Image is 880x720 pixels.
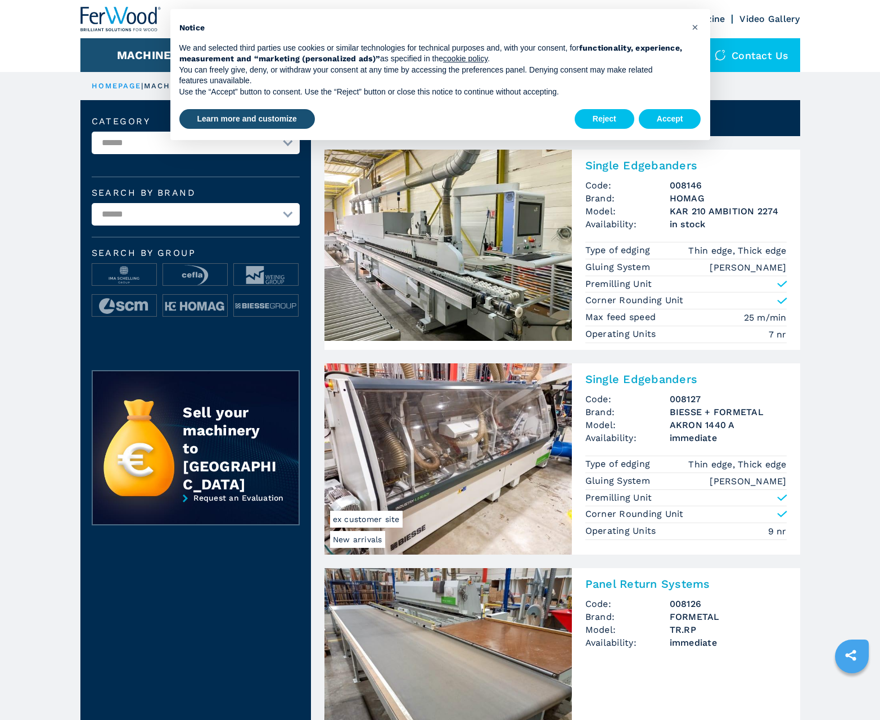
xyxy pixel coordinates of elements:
[163,264,227,286] img: image
[585,372,787,386] h2: Single Edgebanders
[670,610,787,623] h3: FORMETAL
[330,531,385,548] span: New arrivals
[585,179,670,192] span: Code:
[92,493,300,534] a: Request an Evaluation
[710,475,786,488] em: [PERSON_NAME]
[585,577,787,591] h2: Panel Return Systems
[585,492,652,504] p: Premilling Unit
[585,597,670,610] span: Code:
[832,669,872,712] iframe: Chat
[585,508,684,520] p: Corner Rounding Unit
[585,159,787,172] h2: Single Edgebanders
[670,393,787,406] h3: 008127
[585,244,653,256] p: Type of edging
[179,65,683,87] p: You can freely give, deny, or withdraw your consent at any time by accessing the preferences pane...
[585,261,653,273] p: Gluing System
[324,150,800,350] a: Single Edgebanders HOMAG KAR 210 AMBITION 2274Single EdgebandersCode:008146Brand:HOMAGModel:KAR 2...
[585,218,670,231] span: Availability:
[585,418,670,431] span: Model:
[670,636,787,649] span: immediate
[585,623,670,636] span: Model:
[585,636,670,649] span: Availability:
[670,179,787,192] h3: 008146
[324,150,572,341] img: Single Edgebanders HOMAG KAR 210 AMBITION 2274
[670,406,787,418] h3: BIESSE + FORMETAL
[575,109,634,129] button: Reject
[670,418,787,431] h3: AKRON 1440 A
[670,597,787,610] h3: 008126
[703,38,800,72] div: Contact us
[324,363,572,555] img: Single Edgebanders BIESSE + FORMETAL AKRON 1440 A
[234,264,298,286] img: image
[670,623,787,636] h3: TR.RP
[769,328,787,341] em: 7 nr
[585,311,659,323] p: Max feed speed
[585,458,653,470] p: Type of edging
[639,109,701,129] button: Accept
[670,218,787,231] span: in stock
[92,82,142,90] a: HOMEPAGE
[92,188,300,197] label: Search by brand
[144,81,192,91] p: machines
[688,244,786,257] em: Thin edge, Thick edge
[585,525,659,537] p: Operating Units
[179,109,315,129] button: Learn more and customize
[330,511,403,528] span: ex customer site
[710,261,786,274] em: [PERSON_NAME]
[80,7,161,31] img: Ferwood
[117,48,179,62] button: Machines
[163,295,227,317] img: image
[585,328,659,340] p: Operating Units
[92,264,156,286] img: image
[585,205,670,218] span: Model:
[179,87,683,98] p: Use the “Accept” button to consent. Use the “Reject” button or close this notice to continue with...
[443,54,488,63] a: cookie policy
[92,117,300,126] label: Category
[234,295,298,317] img: image
[179,43,683,64] strong: functionality, experience, measurement and “marketing (personalized ads)”
[687,18,705,36] button: Close this notice
[585,406,670,418] span: Brand:
[670,192,787,205] h3: HOMAG
[183,403,276,493] div: Sell your machinery to [GEOGRAPHIC_DATA]
[92,249,300,258] span: Search by group
[670,205,787,218] h3: KAR 210 AMBITION 2274
[585,294,684,307] p: Corner Rounding Unit
[585,393,670,406] span: Code:
[670,431,787,444] span: immediate
[324,363,800,555] a: Single Edgebanders BIESSE + FORMETAL AKRON 1440 ANew arrivalsex customer siteSingle EdgebandersCo...
[768,525,787,538] em: 9 nr
[585,610,670,623] span: Brand:
[715,49,726,61] img: Contact us
[585,431,670,444] span: Availability:
[688,458,786,471] em: Thin edge, Thick edge
[141,82,143,90] span: |
[585,192,670,205] span: Brand:
[179,22,683,34] h2: Notice
[585,278,652,290] p: Premilling Unit
[92,295,156,317] img: image
[744,311,787,324] em: 25 m/min
[692,20,698,34] span: ×
[739,13,800,24] a: Video Gallery
[585,475,653,487] p: Gluing System
[179,43,683,65] p: We and selected third parties use cookies or similar technologies for technical purposes and, wit...
[837,641,865,669] a: sharethis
